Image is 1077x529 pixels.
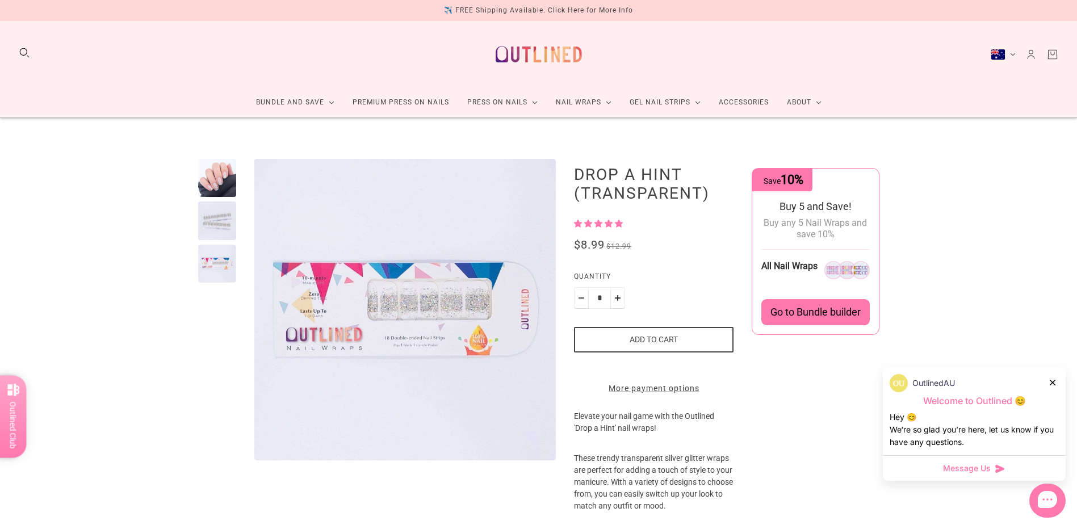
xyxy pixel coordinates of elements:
img: data:image/png;base64,iVBORw0KGgoAAAANSUhEUgAAACQAAAAkCAYAAADhAJiYAAACJklEQVR4AexUO28TQRice/mFQxI... [890,374,908,392]
div: ✈️ FREE Shipping Available. Click Here for More Info [444,5,633,16]
button: Australia [991,49,1016,60]
a: Press On Nails [458,87,547,117]
a: Cart [1046,48,1059,61]
a: Premium Press On Nails [343,87,458,117]
a: Outlined [489,30,589,78]
a: Account [1025,48,1037,61]
h1: Drop A Hint (Transparent) [574,165,734,203]
span: 5.00 stars [574,219,623,228]
button: Minus [574,287,589,309]
span: $12.99 [606,242,631,250]
a: Bundle and Save [247,87,343,117]
p: Welcome to Outlined 😊 [890,395,1059,407]
span: Buy 5 and Save! [780,200,852,212]
button: Search [18,47,31,59]
a: Accessories [710,87,778,117]
img: Drop A Hint (Transparent)-Adult Nail Wraps-Outlined [254,159,556,460]
span: 10% [781,173,803,187]
a: Nail Wraps [547,87,621,117]
a: About [778,87,831,117]
span: Save [764,177,803,186]
a: Gel Nail Strips [621,87,710,117]
span: Buy any 5 Nail Wraps and save 10% [764,217,867,240]
p: OutlinedAU [912,377,955,389]
label: Quantity [574,271,734,287]
button: Plus [610,287,625,309]
a: More payment options [574,383,734,394]
span: All Nail Wraps [761,261,818,271]
span: Go to Bundle builder [770,306,861,318]
span: Message Us [943,463,991,474]
button: Add to cart [574,327,734,352]
modal-trigger: Enlarge product image [254,159,556,460]
div: Hey 😊 We‘re so glad you’re here, let us know if you have any questions. [890,411,1059,448]
p: Elevate your nail game with the Outlined 'Drop a Hint' nail wraps! [574,410,734,452]
span: $8.99 [574,238,605,251]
